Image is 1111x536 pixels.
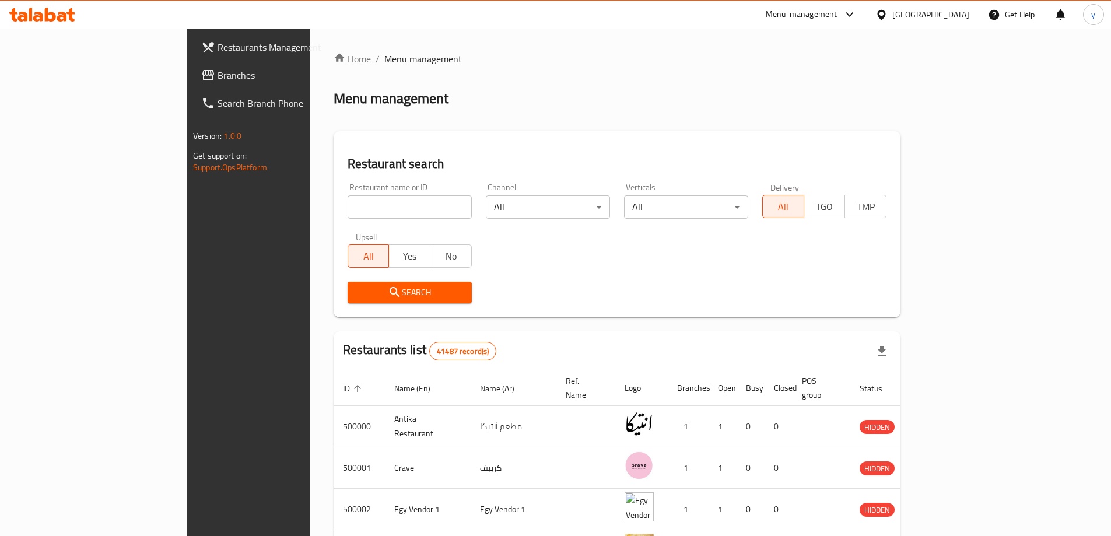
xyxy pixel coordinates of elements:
[709,489,737,530] td: 1
[343,381,365,395] span: ID
[348,244,390,268] button: All
[385,447,471,489] td: Crave
[809,198,841,215] span: TGO
[218,68,363,82] span: Branches
[348,155,886,173] h2: Restaurant search
[430,346,496,357] span: 41487 record(s)
[471,489,556,530] td: Egy Vendor 1
[193,128,222,143] span: Version:
[844,195,886,218] button: TMP
[765,447,793,489] td: 0
[471,447,556,489] td: كرييف
[668,447,709,489] td: 1
[709,447,737,489] td: 1
[385,489,471,530] td: Egy Vendor 1
[334,89,448,108] h2: Menu management
[850,198,882,215] span: TMP
[385,406,471,447] td: Antika Restaurant
[471,406,556,447] td: مطعم أنتيكا
[765,489,793,530] td: 0
[860,461,895,475] div: HIDDEN
[615,370,668,406] th: Logo
[388,244,430,268] button: Yes
[218,40,363,54] span: Restaurants Management
[762,195,804,218] button: All
[668,489,709,530] td: 1
[737,406,765,447] td: 0
[1091,8,1095,21] span: y
[193,160,267,175] a: Support.OpsPlatform
[334,52,900,66] nav: breadcrumb
[348,282,472,303] button: Search
[353,248,385,265] span: All
[737,447,765,489] td: 0
[192,33,373,61] a: Restaurants Management
[435,248,467,265] span: No
[860,421,895,434] span: HIDDEN
[430,244,472,268] button: No
[765,406,793,447] td: 0
[218,96,363,110] span: Search Branch Phone
[668,370,709,406] th: Branches
[766,8,837,22] div: Menu-management
[394,248,426,265] span: Yes
[625,409,654,439] img: Antika Restaurant
[737,489,765,530] td: 0
[770,183,800,191] label: Delivery
[625,492,654,521] img: Egy Vendor 1
[480,381,530,395] span: Name (Ar)
[384,52,462,66] span: Menu management
[668,406,709,447] td: 1
[625,451,654,480] img: Crave
[376,52,380,66] li: /
[348,195,472,219] input: Search for restaurant name or ID..
[394,381,446,395] span: Name (En)
[356,233,377,241] label: Upsell
[802,374,836,402] span: POS group
[860,462,895,475] span: HIDDEN
[709,370,737,406] th: Open
[624,195,748,219] div: All
[223,128,241,143] span: 1.0.0
[765,370,793,406] th: Closed
[429,342,496,360] div: Total records count
[860,381,898,395] span: Status
[804,195,846,218] button: TGO
[193,148,247,163] span: Get support on:
[868,337,896,365] div: Export file
[892,8,969,21] div: [GEOGRAPHIC_DATA]
[486,195,610,219] div: All
[357,285,462,300] span: Search
[737,370,765,406] th: Busy
[860,503,895,517] span: HIDDEN
[709,406,737,447] td: 1
[192,61,373,89] a: Branches
[566,374,601,402] span: Ref. Name
[192,89,373,117] a: Search Branch Phone
[767,198,800,215] span: All
[343,341,497,360] h2: Restaurants list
